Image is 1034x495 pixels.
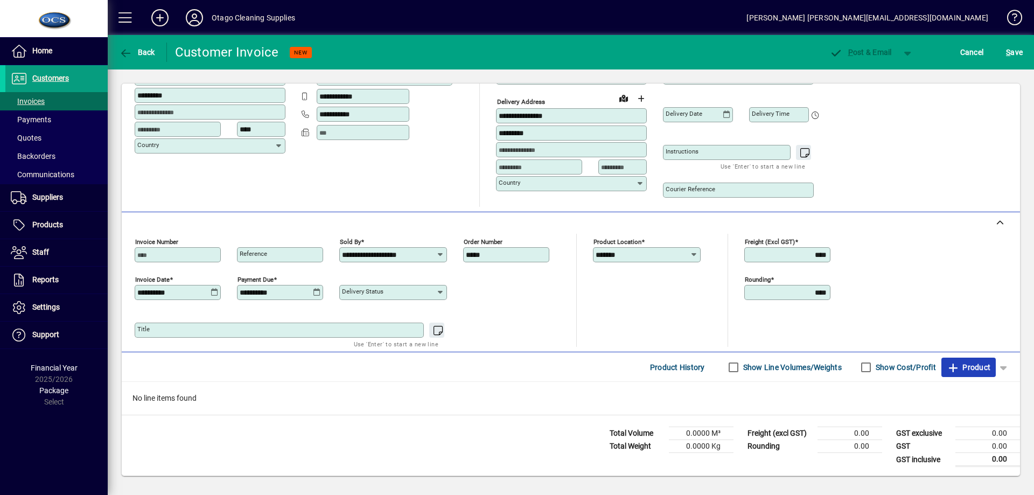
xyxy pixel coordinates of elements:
button: Save [1003,43,1025,62]
a: Quotes [5,129,108,147]
span: Quotes [11,134,41,142]
mat-label: Invoice date [135,276,170,283]
span: P [848,48,853,57]
div: Customer Invoice [175,44,279,61]
span: Communications [11,170,74,179]
td: 0.00 [955,440,1020,453]
span: Invoices [11,97,45,106]
a: Support [5,322,108,348]
div: No line items found [122,382,1020,415]
a: Reports [5,267,108,294]
a: Products [5,212,108,239]
button: Product [941,358,996,377]
span: Package [39,386,68,395]
span: Product [947,359,990,376]
div: [PERSON_NAME] [PERSON_NAME][EMAIL_ADDRESS][DOMAIN_NAME] [746,9,988,26]
mat-hint: Use 'Enter' to start a new line [721,160,805,172]
span: Support [32,330,59,339]
span: Settings [32,303,60,311]
app-page-header-button: Back [108,43,167,62]
a: Home [5,38,108,65]
td: 0.00 [818,427,882,440]
button: Back [116,43,158,62]
td: GST inclusive [891,453,955,466]
a: Settings [5,294,108,321]
a: Backorders [5,147,108,165]
span: Products [32,220,63,229]
mat-label: Instructions [666,148,698,155]
span: ost & Email [829,48,892,57]
label: Show Cost/Profit [874,362,936,373]
td: 0.00 [955,427,1020,440]
td: 0.00 [818,440,882,453]
mat-label: Reference [240,250,267,257]
mat-label: Invoice number [135,238,178,246]
div: Otago Cleaning Supplies [212,9,295,26]
td: 0.0000 M³ [669,427,733,440]
a: View on map [615,89,632,107]
mat-label: Delivery time [752,110,790,117]
span: Financial Year [31,364,78,372]
td: Total Volume [604,427,669,440]
span: ave [1006,44,1023,61]
mat-label: Freight (excl GST) [745,238,795,246]
td: GST [891,440,955,453]
span: Home [32,46,52,55]
mat-label: Country [137,141,159,149]
td: GST exclusive [891,427,955,440]
mat-label: Courier Reference [666,185,715,193]
mat-hint: Use 'Enter' to start a new line [354,338,438,350]
button: Cancel [958,43,987,62]
button: Profile [177,8,212,27]
span: Payments [11,115,51,124]
mat-label: Payment due [237,276,274,283]
label: Show Line Volumes/Weights [741,362,842,373]
span: Suppliers [32,193,63,201]
a: Payments [5,110,108,129]
a: Knowledge Base [999,2,1021,37]
a: Suppliers [5,184,108,211]
span: NEW [294,49,308,56]
mat-label: Delivery date [666,110,702,117]
button: Product History [646,358,709,377]
td: Rounding [742,440,818,453]
mat-label: Country [499,179,520,186]
a: Staff [5,239,108,266]
td: Total Weight [604,440,669,453]
td: 0.00 [955,453,1020,466]
td: 0.0000 Kg [669,440,733,453]
mat-label: Title [137,325,150,333]
button: Post & Email [824,43,897,62]
mat-label: Product location [593,238,641,246]
a: Communications [5,165,108,184]
span: Back [119,48,155,57]
span: S [1006,48,1010,57]
button: Choose address [632,90,649,107]
td: Freight (excl GST) [742,427,818,440]
mat-label: Order number [464,238,502,246]
span: Backorders [11,152,55,161]
span: Product History [650,359,705,376]
mat-label: Sold by [340,238,361,246]
button: Add [143,8,177,27]
mat-label: Rounding [745,276,771,283]
a: Invoices [5,92,108,110]
span: Cancel [960,44,984,61]
mat-label: Delivery status [342,288,383,295]
span: Reports [32,275,59,284]
span: Customers [32,74,69,82]
span: Staff [32,248,49,256]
